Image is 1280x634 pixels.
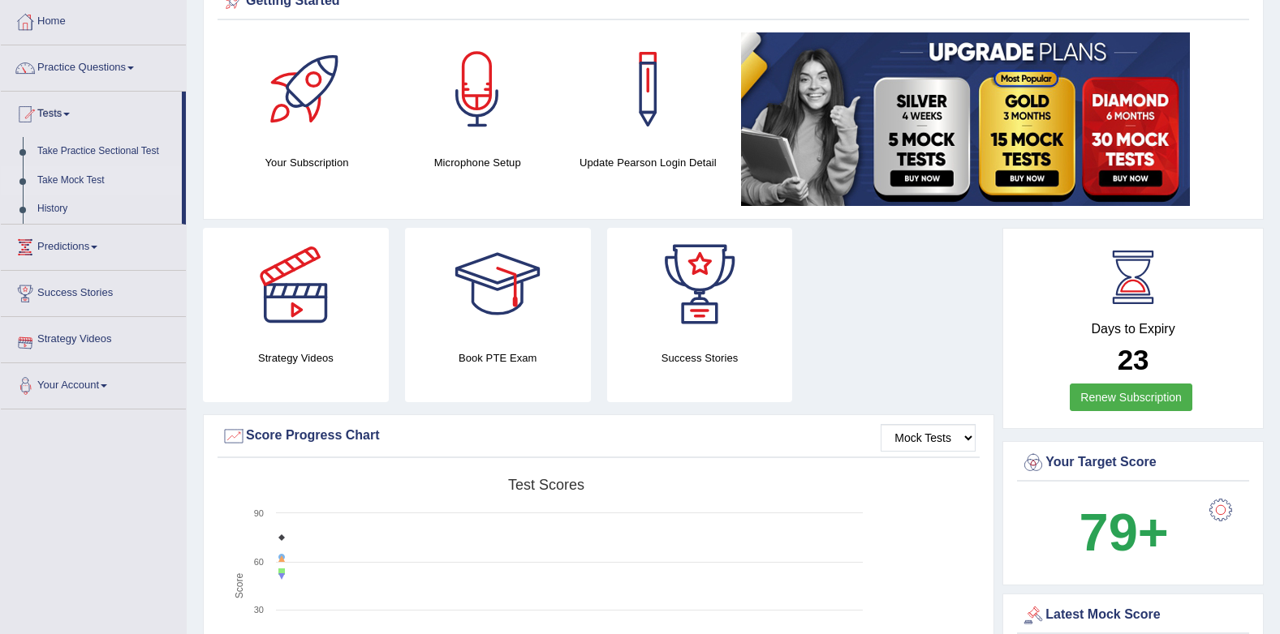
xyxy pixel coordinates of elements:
[1118,344,1149,375] b: 23
[405,349,591,366] h4: Book PTE Exam
[203,349,389,366] h4: Strategy Videos
[571,154,725,171] h4: Update Pearson Login Detail
[1021,451,1245,475] div: Your Target Score
[400,154,554,171] h4: Microphone Setup
[1,225,186,265] a: Predictions
[230,154,384,171] h4: Your Subscription
[1021,603,1245,628] div: Latest Mock Score
[30,195,182,224] a: History
[1079,503,1168,562] b: 79+
[1,271,186,311] a: Success Stories
[1021,322,1245,336] h4: Days to Expiry
[254,557,264,567] text: 60
[254,605,264,615] text: 30
[1070,383,1192,411] a: Renew Subscription
[1,92,182,132] a: Tests
[1,45,186,86] a: Practice Questions
[30,137,182,166] a: Take Practice Sectional Test
[222,424,976,448] div: Score Progress Chart
[30,166,182,195] a: Take Mock Test
[254,508,264,518] text: 90
[1,317,186,358] a: Strategy Videos
[1,363,186,404] a: Your Account
[508,477,584,493] tspan: Test scores
[234,573,245,599] tspan: Score
[741,32,1190,206] img: small5.jpg
[607,349,793,366] h4: Success Stories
